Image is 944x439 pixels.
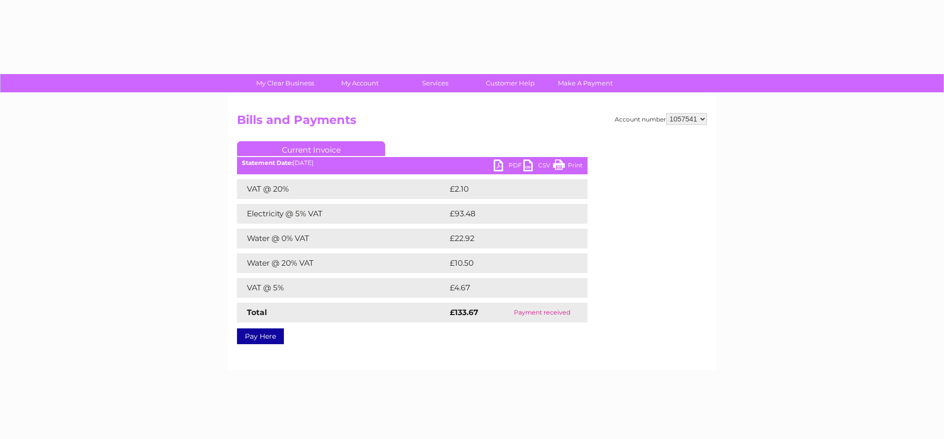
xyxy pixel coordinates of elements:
[470,74,551,92] a: Customer Help
[237,179,447,199] td: VAT @ 20%
[237,160,588,166] div: [DATE]
[447,253,567,273] td: £10.50
[450,308,478,317] strong: £133.67
[247,308,267,317] strong: Total
[497,303,588,322] td: Payment received
[494,160,523,174] a: PDF
[244,74,326,92] a: My Clear Business
[553,160,583,174] a: Print
[237,278,447,298] td: VAT @ 5%
[447,278,564,298] td: £4.67
[242,159,293,166] b: Statement Date:
[319,74,401,92] a: My Account
[394,74,476,92] a: Services
[237,141,385,156] a: Current Invoice
[237,328,284,344] a: Pay Here
[447,229,567,248] td: £22.92
[237,229,447,248] td: Water @ 0% VAT
[447,204,568,224] td: £93.48
[237,204,447,224] td: Electricity @ 5% VAT
[615,113,707,125] div: Account number
[237,113,707,132] h2: Bills and Payments
[545,74,626,92] a: Make A Payment
[523,160,553,174] a: CSV
[237,253,447,273] td: Water @ 20% VAT
[447,179,563,199] td: £2.10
